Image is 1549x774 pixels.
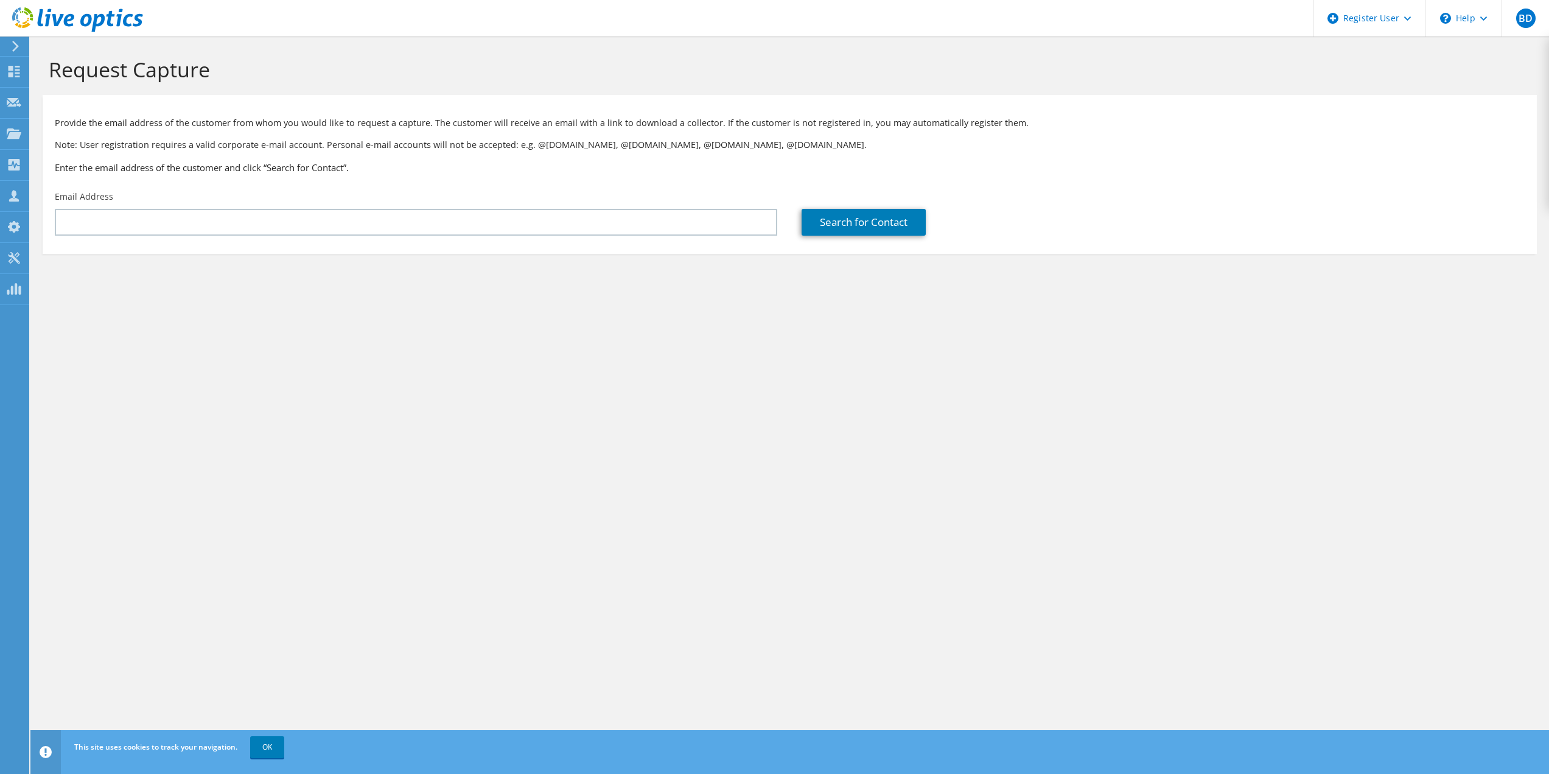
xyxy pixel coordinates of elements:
a: OK [250,736,284,758]
span: This site uses cookies to track your navigation. [74,742,237,752]
a: Search for Contact [802,209,926,236]
p: Provide the email address of the customer from whom you would like to request a capture. The cust... [55,116,1525,130]
label: Email Address [55,191,113,203]
p: Note: User registration requires a valid corporate e-mail account. Personal e-mail accounts will ... [55,138,1525,152]
h1: Request Capture [49,57,1525,82]
svg: \n [1440,13,1451,24]
span: BD [1516,9,1536,28]
h3: Enter the email address of the customer and click “Search for Contact”. [55,161,1525,174]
